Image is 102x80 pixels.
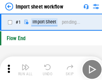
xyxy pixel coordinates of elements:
[30,18,56,25] div: Import Sheet
[15,3,61,9] div: Import sheet workflow
[5,3,13,10] img: Back
[81,4,86,9] img: Support
[15,19,20,24] span: # 1
[60,19,78,24] div: pending...
[89,3,97,10] img: Settings menu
